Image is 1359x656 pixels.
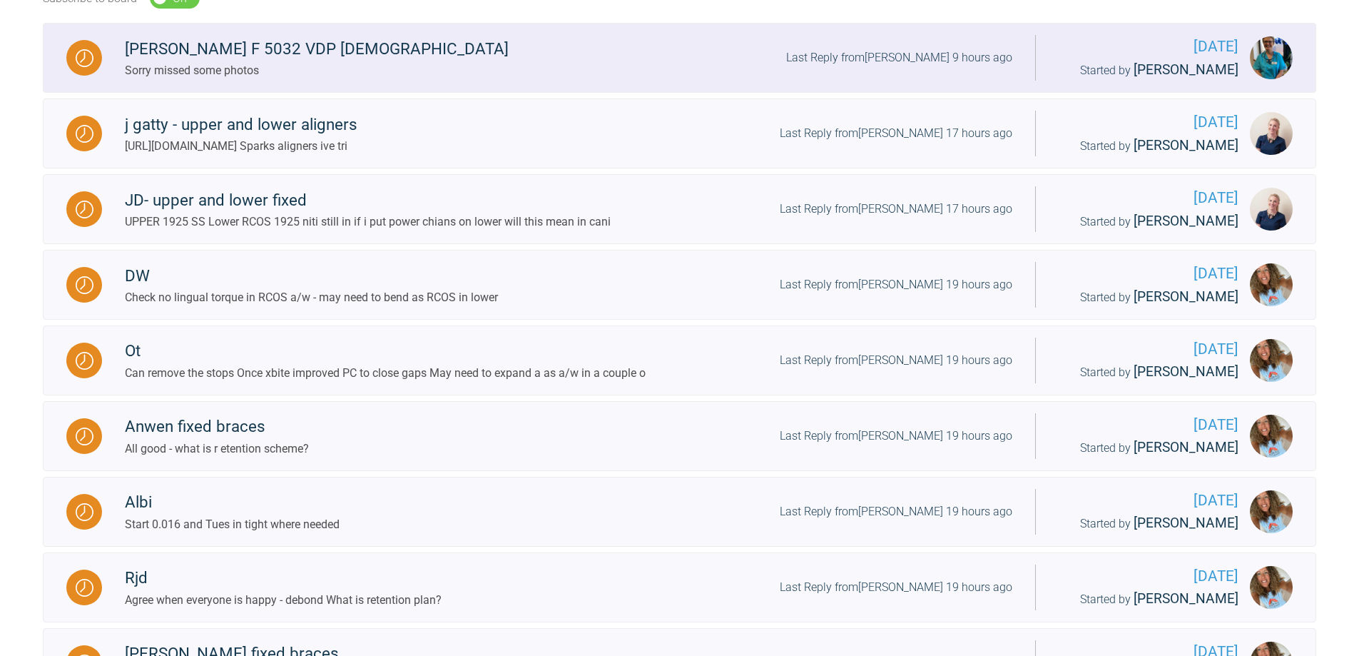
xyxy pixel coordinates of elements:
[125,440,309,458] div: All good - what is r etention scheme?
[125,263,498,289] div: DW
[1059,135,1238,157] div: Started by
[125,490,340,515] div: Albi
[780,200,1012,218] div: Last Reply from [PERSON_NAME] 17 hours ago
[43,99,1316,168] a: Waitingj gatty - upper and lower aligners[URL][DOMAIN_NAME] Sparks aligners ive triLast Reply fro...
[1250,263,1293,306] img: Rebecca Lynne Williams
[1059,59,1238,81] div: Started by
[1134,61,1238,78] span: [PERSON_NAME]
[1134,363,1238,380] span: [PERSON_NAME]
[1134,137,1238,153] span: [PERSON_NAME]
[1059,211,1238,233] div: Started by
[1059,513,1238,535] div: Started by
[780,124,1012,143] div: Last Reply from [PERSON_NAME] 17 hours ago
[125,288,498,307] div: Check no lingual torque in RCOS a/w - may need to bend as RCOS in lower
[1134,288,1238,305] span: [PERSON_NAME]
[1059,437,1238,459] div: Started by
[76,201,93,218] img: Waiting
[125,338,646,364] div: Ot
[1134,515,1238,531] span: [PERSON_NAME]
[1059,565,1238,588] span: [DATE]
[1134,213,1238,229] span: [PERSON_NAME]
[1250,490,1293,533] img: Rebecca Lynne Williams
[125,36,509,62] div: [PERSON_NAME] F 5032 VDP [DEMOGRAPHIC_DATA]
[43,401,1316,471] a: WaitingAnwen fixed bracesAll good - what is r etention scheme?Last Reply from[PERSON_NAME] 19 hou...
[1250,339,1293,382] img: Rebecca Lynne Williams
[1059,338,1238,361] span: [DATE]
[125,591,442,610] div: Agree when everyone is happy - debond What is retention plan?
[125,213,611,231] div: UPPER 1925 SS Lower RCOS 1925 niti still in if i put power chians on lower will this mean in cani
[76,428,93,445] img: Waiting
[76,352,93,370] img: Waiting
[125,112,357,138] div: j gatty - upper and lower aligners
[43,477,1316,547] a: WaitingAlbiStart 0.016 and Tues in tight where neededLast Reply from[PERSON_NAME] 19 hours ago[DA...
[786,49,1012,67] div: Last Reply from [PERSON_NAME] 9 hours ago
[780,427,1012,445] div: Last Reply from [PERSON_NAME] 19 hours ago
[1059,588,1238,610] div: Started by
[43,552,1316,622] a: WaitingRjdAgree when everyone is happy - debond What is retention plan?Last Reply from[PERSON_NAM...
[1134,439,1238,455] span: [PERSON_NAME]
[1059,489,1238,513] span: [DATE]
[1059,35,1238,59] span: [DATE]
[125,515,340,534] div: Start 0.016 and Tues in tight where needed
[43,23,1316,93] a: Waiting[PERSON_NAME] F 5032 VDP [DEMOGRAPHIC_DATA]Sorry missed some photosLast Reply from[PERSON_...
[1059,186,1238,210] span: [DATE]
[43,250,1316,320] a: WaitingDWCheck no lingual torque in RCOS a/w - may need to bend as RCOS in lowerLast Reply from[P...
[1059,262,1238,286] span: [DATE]
[1250,415,1293,458] img: Rebecca Lynne Williams
[1059,361,1238,383] div: Started by
[125,188,611,213] div: JD- upper and lower fixed
[125,364,646,383] div: Can remove the stops Once xbite improved PC to close gaps May need to expand a as a/w in a couple o
[1250,566,1293,609] img: Rebecca Lynne Williams
[1250,36,1293,79] img: Åsa Ulrika Linnea Feneley
[76,579,93,597] img: Waiting
[76,125,93,143] img: Waiting
[1250,188,1293,231] img: Olivia Nixon
[43,326,1316,395] a: WaitingOtCan remove the stops Once xbite improved PC to close gaps May need to expand a as a/w in...
[125,137,357,156] div: [URL][DOMAIN_NAME] Sparks aligners ive tri
[1059,111,1238,134] span: [DATE]
[780,351,1012,370] div: Last Reply from [PERSON_NAME] 19 hours ago
[780,276,1012,294] div: Last Reply from [PERSON_NAME] 19 hours ago
[125,565,442,591] div: Rjd
[125,414,309,440] div: Anwen fixed braces
[76,503,93,521] img: Waiting
[780,578,1012,597] div: Last Reply from [PERSON_NAME] 19 hours ago
[125,61,509,80] div: Sorry missed some photos
[1134,590,1238,607] span: [PERSON_NAME]
[1059,413,1238,437] span: [DATE]
[780,503,1012,521] div: Last Reply from [PERSON_NAME] 19 hours ago
[43,174,1316,244] a: WaitingJD- upper and lower fixedUPPER 1925 SS Lower RCOS 1925 niti still in if i put power chians...
[76,276,93,294] img: Waiting
[1059,286,1238,308] div: Started by
[76,49,93,67] img: Waiting
[1250,112,1293,155] img: Olivia Nixon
